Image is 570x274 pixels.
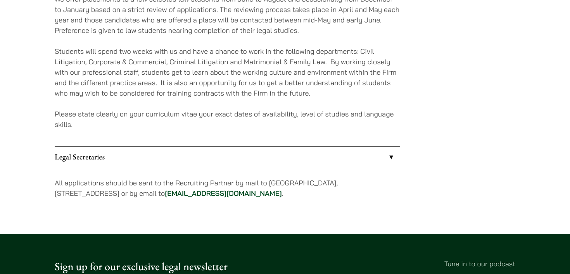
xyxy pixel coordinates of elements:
[55,46,400,98] p: Students will spend two weeks with us and have a chance to work in the following departments: Civ...
[291,259,515,269] p: Tune in to our podcast
[165,189,282,198] a: [EMAIL_ADDRESS][DOMAIN_NAME]
[55,178,400,199] p: All applications should be sent to the Recruiting Partner by mail to [GEOGRAPHIC_DATA], [STREET_A...
[55,109,400,130] p: Please state clearly on your curriculum vitae your exact dates of availability, level of studies ...
[55,147,400,167] a: Legal Secretaries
